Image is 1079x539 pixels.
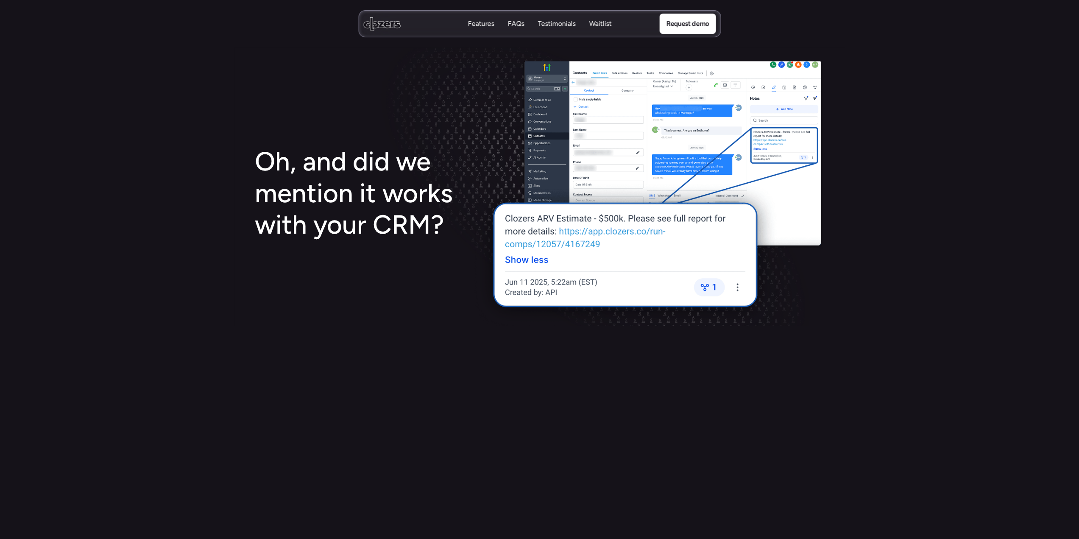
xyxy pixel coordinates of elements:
[468,28,494,38] p: Features
[589,28,611,38] p: Waitlist
[589,19,611,28] p: Waitlist
[507,19,524,29] a: FAQsFAQs
[468,19,494,28] p: Features
[255,146,458,240] h1: Oh, and did we mention it works with your CRM?
[507,28,524,38] p: FAQs
[589,19,611,29] a: WaitlistWaitlist
[507,19,524,28] p: FAQs
[538,19,575,28] p: Testimonials
[468,19,494,29] a: FeaturesFeatures
[659,14,716,34] a: Request demo
[538,28,575,38] p: Testimonials
[666,18,709,29] p: Request demo
[538,19,575,29] a: TestimonialsTestimonials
